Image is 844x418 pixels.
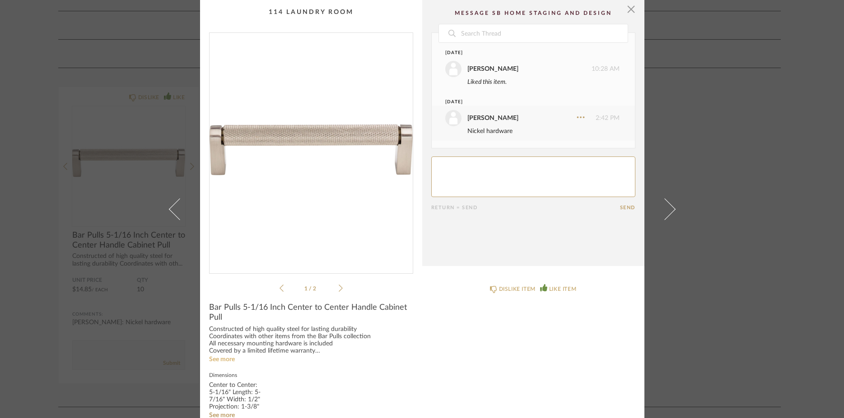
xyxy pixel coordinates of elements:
div: Return = Send [431,205,620,211]
span: / [309,286,313,291]
div: DISLIKE ITEM [499,285,536,294]
div: [DATE] [445,99,603,106]
div: [PERSON_NAME] [467,64,518,74]
a: See more [209,356,235,363]
div: Liked this item. [467,77,620,87]
div: 10:28 AM [445,61,620,77]
span: 1 [304,286,309,291]
img: f9e0f112-ba38-4c29-a5b7-b23bcc0cc0f2_1000x1000.jpg [210,33,413,266]
div: 2:42 PM [445,110,620,126]
div: LIKE ITEM [549,285,576,294]
div: Constructed of high quality steel for lasting durability Coordinates with other items from the Ba... [209,326,413,355]
label: Dimensions [209,371,263,378]
input: Search Thread [460,24,628,42]
div: Center to Center: 5-1/16" Length: 5-7/16" Width: 1/2" Projection: 1-3/8" [209,382,263,411]
button: Send [620,205,635,211]
div: Nickel hardware [467,126,620,136]
span: Bar Pulls 5-1/16 Inch Center to Center Handle Cabinet Pull [209,303,413,322]
span: 2 [313,286,317,291]
div: 0 [210,33,413,266]
div: [PERSON_NAME] [467,113,518,123]
div: [DATE] [445,50,603,56]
